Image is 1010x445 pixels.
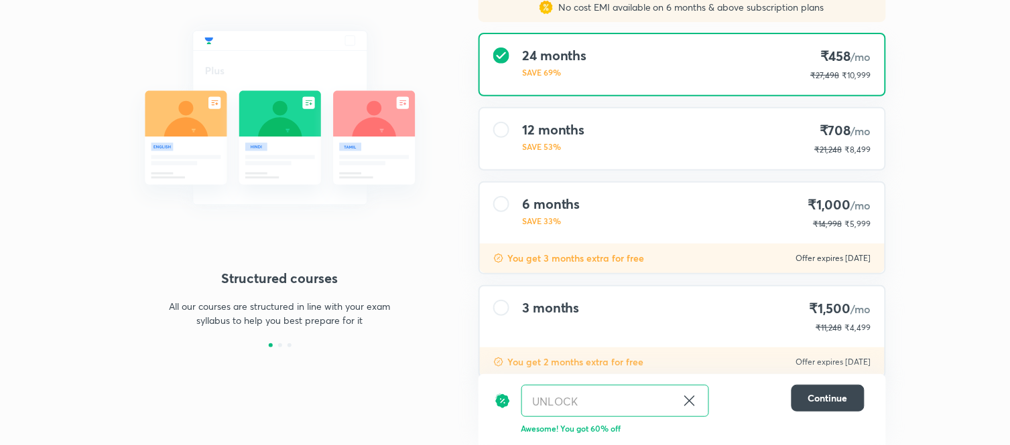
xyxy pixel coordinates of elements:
img: sales discount [540,1,553,14]
h4: 3 months [523,300,580,316]
p: SAVE 53% [523,141,585,153]
p: To be paid as a one-time payment [468,389,897,399]
h4: 6 months [523,196,580,212]
p: Awesome! You got 60% off [521,422,865,434]
img: discount [493,253,504,264]
h4: ₹458 [811,48,871,66]
h4: 24 months [523,48,587,64]
span: /mo [851,302,871,316]
span: /mo [851,198,871,212]
p: Offer expires [DATE] [796,253,871,264]
p: SAVE 33% [523,215,580,227]
h4: 12 months [523,122,585,138]
p: ₹21,248 [815,144,842,156]
span: ₹5,999 [845,219,871,229]
span: Continue [808,391,848,405]
span: ₹10,999 [842,70,871,80]
span: /mo [851,50,871,64]
p: All our courses are structured in line with your exam syllabus to help you best prepare for it [164,299,397,327]
input: Have a referral code? [522,385,676,417]
span: /mo [851,124,871,138]
p: SAVE 69% [523,66,587,78]
h4: Structured courses [125,268,436,288]
p: You get 2 months extra for free [508,355,644,369]
p: You get 3 months extra for free [508,252,645,265]
p: No cost EMI available on 6 months & above subscription plans [553,1,824,14]
h4: ₹1,000 [808,196,871,214]
h4: ₹708 [815,122,871,140]
img: discount [495,385,511,417]
p: Offer expires [DATE] [796,357,871,367]
p: ₹14,998 [814,218,842,230]
button: Continue [792,385,865,412]
span: ₹8,499 [845,145,871,155]
p: ₹11,248 [816,322,842,334]
img: daily_live_classes_be8fa5af21.svg [125,1,436,234]
p: ₹27,498 [811,70,840,82]
h4: ₹1,500 [809,300,871,318]
span: ₹4,499 [845,323,871,333]
img: discount [493,357,504,367]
